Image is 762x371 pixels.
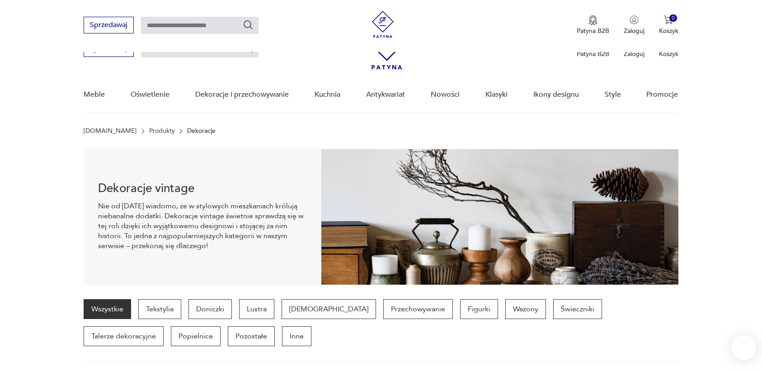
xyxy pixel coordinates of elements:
[659,50,678,58] p: Koszyk
[239,299,274,319] a: Lustra
[624,50,644,58] p: Zaloguj
[577,15,609,35] a: Ikona medaluPatyna B2B
[624,15,644,35] button: Zaloguj
[171,326,221,346] a: Popielnice
[321,149,678,285] img: 3afcf10f899f7d06865ab57bf94b2ac8.jpg
[282,326,311,346] a: Inne
[282,299,376,319] a: [DEMOGRAPHIC_DATA]
[187,127,216,135] p: Dekoracje
[553,299,602,319] a: Świeczniki
[131,77,169,112] a: Oświetlenie
[669,14,677,22] div: 0
[605,77,621,112] a: Style
[431,77,460,112] a: Nowości
[243,19,254,30] button: Szukaj
[369,11,396,38] img: Patyna - sklep z meblami i dekoracjami vintage
[315,77,340,112] a: Kuchnia
[646,77,678,112] a: Promocje
[624,27,644,35] p: Zaloguj
[84,299,131,319] a: Wszystkie
[533,77,579,112] a: Ikony designu
[731,335,757,360] iframe: Smartsupp widget button
[195,77,289,112] a: Dekoracje i przechowywanie
[138,299,181,319] a: Tekstylia
[84,23,134,29] a: Sprzedawaj
[84,326,164,346] a: Talerze dekoracyjne
[228,326,275,346] a: Pozostałe
[659,15,678,35] button: 0Koszyk
[366,77,405,112] a: Antykwariat
[664,15,673,24] img: Ikona koszyka
[659,27,678,35] p: Koszyk
[98,183,307,194] h1: Dekoracje vintage
[577,50,609,58] p: Patyna B2B
[84,127,136,135] a: [DOMAIN_NAME]
[383,299,453,319] a: Przechowywanie
[630,15,639,24] img: Ikonka użytkownika
[188,299,232,319] a: Doniczki
[577,27,609,35] p: Patyna B2B
[588,15,597,25] img: Ikona medalu
[84,77,105,112] a: Meble
[485,77,508,112] a: Klasyki
[505,299,546,319] a: Wazony
[98,201,307,251] p: Nie od [DATE] wiadomo, że w stylowych mieszkaniach królują niebanalne dodatki. Dekoracje vintage ...
[84,46,134,52] a: Sprzedawaj
[577,15,609,35] button: Patyna B2B
[84,17,134,33] button: Sprzedawaj
[149,127,175,135] a: Produkty
[460,299,498,319] a: Figurki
